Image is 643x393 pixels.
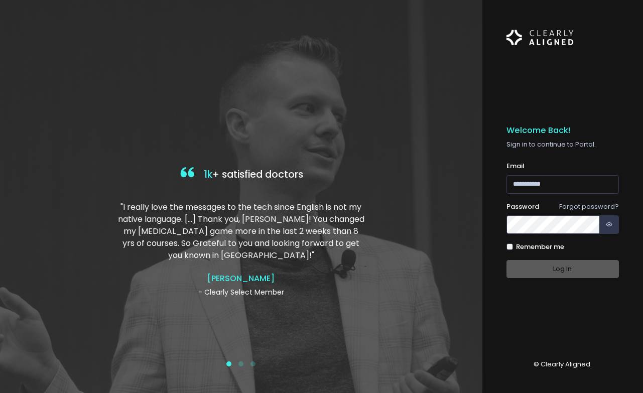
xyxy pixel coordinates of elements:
a: Forgot password? [559,202,619,211]
p: © Clearly Aligned. [506,359,619,369]
h4: + satisfied doctors [117,165,365,185]
h5: Welcome Back! [506,125,619,136]
span: 1k [204,168,212,181]
h4: [PERSON_NAME] [117,274,365,283]
p: "I really love the messages to the tech since English is not my native language. […] Thank you, [... [117,201,365,261]
p: - Clearly Select Member [117,287,365,298]
label: Email [506,161,525,171]
label: Remember me [516,242,564,252]
p: Sign in to continue to Portal. [506,140,619,150]
img: Logo Horizontal [506,24,574,51]
label: Password [506,202,539,212]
